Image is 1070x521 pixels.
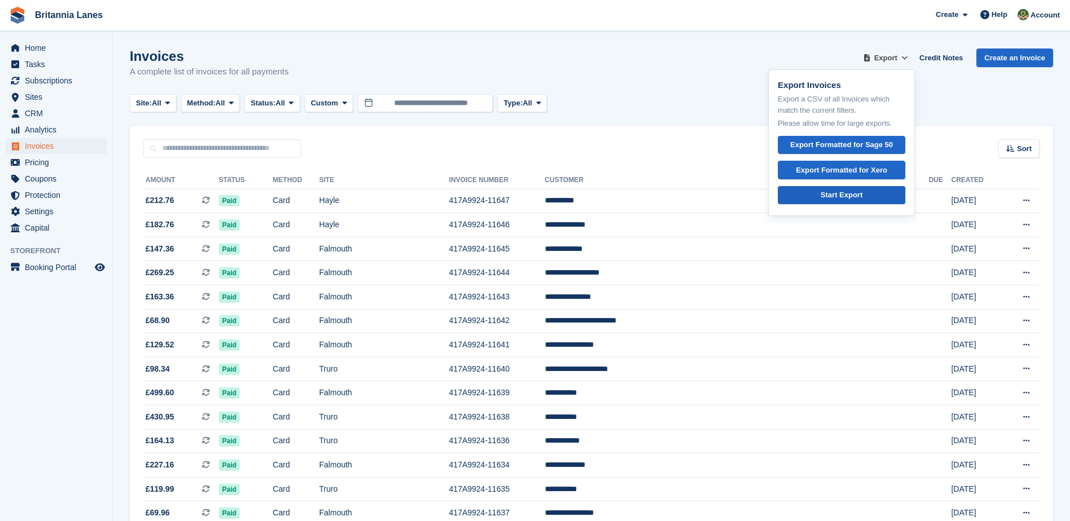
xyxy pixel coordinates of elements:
[449,171,545,189] th: Invoice Number
[25,154,93,170] span: Pricing
[874,52,897,64] span: Export
[136,98,152,109] span: Site:
[219,435,240,447] span: Paid
[319,333,449,357] td: Falmouth
[273,189,319,213] td: Card
[319,213,449,237] td: Hayle
[778,79,905,92] p: Export Invoices
[6,220,107,236] a: menu
[30,6,107,24] a: Britannia Lanes
[244,94,300,113] button: Status: All
[449,357,545,381] td: 417A9924-11640
[778,118,905,129] p: Please allow time for large exports.
[25,171,93,187] span: Coupons
[143,171,219,189] th: Amount
[305,94,353,113] button: Custom
[6,259,107,275] a: menu
[449,477,545,501] td: 417A9924-11635
[951,477,1002,501] td: [DATE]
[449,333,545,357] td: 417A9924-11641
[778,136,905,154] a: Export Formatted for Sage 50
[951,333,1002,357] td: [DATE]
[6,187,107,203] a: menu
[319,171,449,189] th: Site
[219,364,240,375] span: Paid
[449,405,545,430] td: 417A9924-11638
[951,189,1002,213] td: [DATE]
[273,213,319,237] td: Card
[6,122,107,138] a: menu
[449,189,545,213] td: 417A9924-11647
[319,189,449,213] td: Hayle
[25,73,93,89] span: Subscriptions
[146,387,174,399] span: £499.60
[146,339,174,351] span: £129.52
[449,261,545,285] td: 417A9924-11644
[6,138,107,154] a: menu
[449,285,545,310] td: 417A9924-11643
[545,171,929,189] th: Customer
[778,94,905,116] p: Export a CSV of all Invoices which match the current filters.
[219,195,240,206] span: Paid
[146,459,174,471] span: £227.16
[6,204,107,219] a: menu
[25,204,93,219] span: Settings
[130,94,177,113] button: Site: All
[146,267,174,279] span: £269.25
[6,105,107,121] a: menu
[1017,143,1032,154] span: Sort
[93,260,107,274] a: Preview store
[523,98,532,109] span: All
[219,460,240,471] span: Paid
[25,138,93,154] span: Invoices
[273,171,319,189] th: Method
[319,357,449,381] td: Truro
[273,381,319,405] td: Card
[273,477,319,501] td: Card
[250,98,275,109] span: Status:
[1018,9,1029,20] img: Sam Wooldridge
[215,98,225,109] span: All
[449,213,545,237] td: 417A9924-11646
[790,139,893,151] div: Export Formatted for Sage 50
[319,237,449,261] td: Falmouth
[6,171,107,187] a: menu
[497,94,547,113] button: Type: All
[273,309,319,333] td: Card
[181,94,240,113] button: Method: All
[951,237,1002,261] td: [DATE]
[25,122,93,138] span: Analytics
[951,213,1002,237] td: [DATE]
[951,429,1002,453] td: [DATE]
[219,267,240,279] span: Paid
[146,507,170,519] span: £69.96
[319,453,449,478] td: Falmouth
[146,243,174,255] span: £147.36
[273,405,319,430] td: Card
[821,189,862,201] div: Start Export
[951,453,1002,478] td: [DATE]
[219,292,240,303] span: Paid
[219,171,273,189] th: Status
[25,40,93,56] span: Home
[992,9,1007,20] span: Help
[915,48,967,67] a: Credit Notes
[319,309,449,333] td: Falmouth
[976,48,1053,67] a: Create an Invoice
[130,48,289,64] h1: Invoices
[219,387,240,399] span: Paid
[319,405,449,430] td: Truro
[778,161,905,179] a: Export Formatted for Xero
[276,98,285,109] span: All
[25,187,93,203] span: Protection
[449,453,545,478] td: 417A9924-11634
[25,105,93,121] span: CRM
[449,309,545,333] td: 417A9924-11642
[146,195,174,206] span: £212.76
[504,98,523,109] span: Type:
[1031,10,1060,21] span: Account
[146,435,174,447] span: £164.13
[449,237,545,261] td: 417A9924-11645
[219,507,240,519] span: Paid
[951,405,1002,430] td: [DATE]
